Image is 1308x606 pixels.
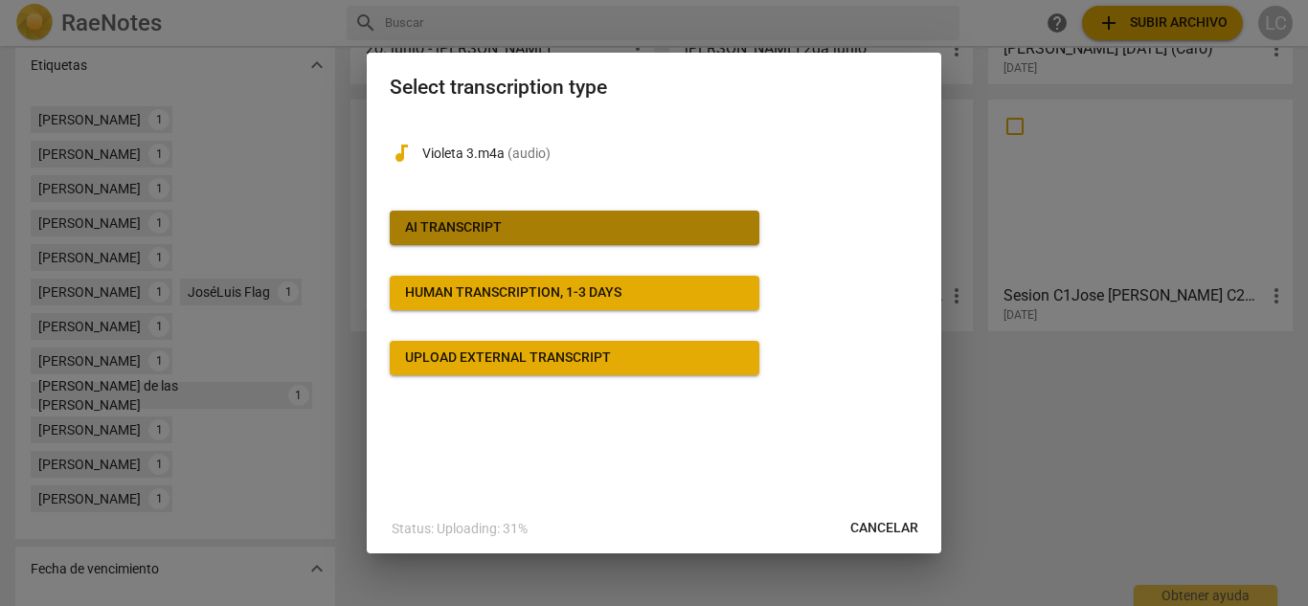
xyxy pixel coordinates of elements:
div: Human transcription, 1-3 days [405,283,621,303]
h2: Select transcription type [390,76,918,100]
button: Cancelar [835,511,934,546]
span: audiotrack [390,142,413,165]
button: AI Transcript [390,211,759,245]
span: ( audio ) [507,146,551,161]
p: Status: Uploading: 31% [392,519,528,539]
button: Human transcription, 1-3 days [390,276,759,310]
p: Violeta 3.m4a(audio) [422,144,918,164]
span: Cancelar [850,519,918,538]
button: Upload external transcript [390,341,759,375]
div: Upload external transcript [405,348,611,368]
div: AI Transcript [405,218,502,237]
